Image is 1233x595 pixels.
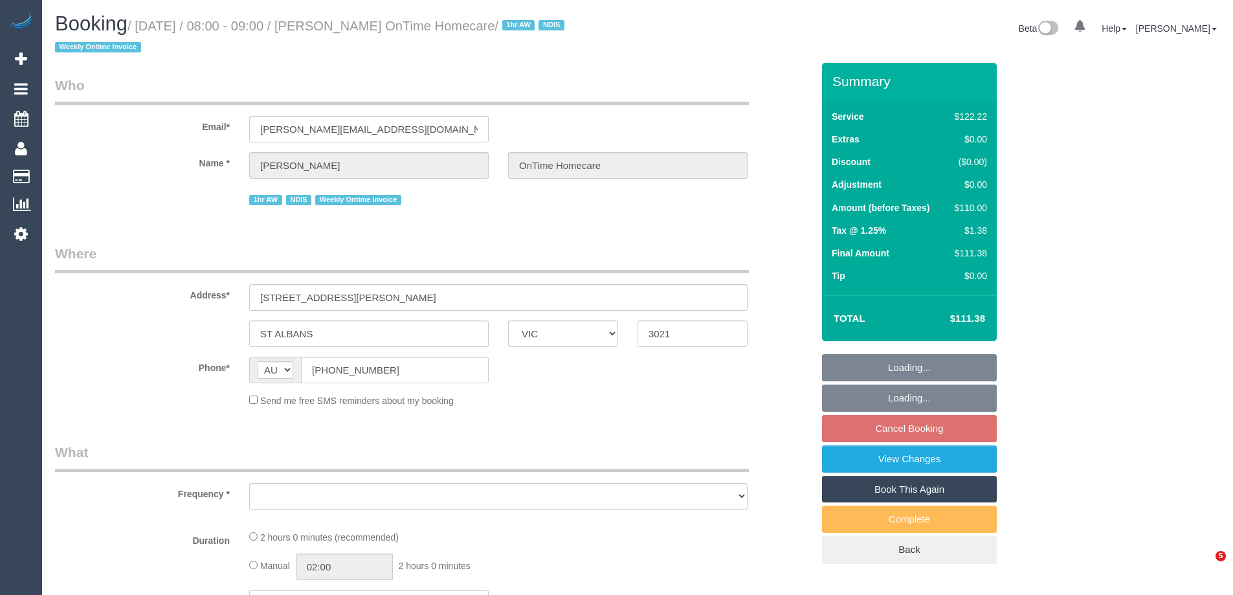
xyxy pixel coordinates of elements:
[822,536,997,563] a: Back
[822,476,997,503] a: Book This Again
[1037,21,1058,38] img: New interface
[502,20,535,30] span: 1hr AW
[286,195,311,205] span: NDIS
[45,483,239,500] label: Frequency *
[8,13,34,31] img: Automaid Logo
[249,152,489,179] input: First Name*
[832,178,882,191] label: Adjustment
[539,20,564,30] span: NDIS
[950,178,987,191] div: $0.00
[832,269,845,282] label: Tip
[249,116,489,142] input: Email*
[301,357,489,383] input: Phone*
[55,12,128,35] span: Booking
[832,133,860,146] label: Extras
[950,224,987,237] div: $1.38
[1019,23,1059,34] a: Beta
[834,313,865,324] strong: Total
[1102,23,1127,34] a: Help
[45,116,239,133] label: Email*
[832,201,929,214] label: Amount (before Taxes)
[832,74,990,89] h3: Summary
[950,155,987,168] div: ($0.00)
[832,247,889,260] label: Final Amount
[55,443,749,472] legend: What
[55,42,141,52] span: Weekly Ontime Invoice
[950,269,987,282] div: $0.00
[45,284,239,302] label: Address*
[950,133,987,146] div: $0.00
[55,76,749,105] legend: Who
[1189,551,1220,582] iframe: Intercom live chat
[55,244,749,273] legend: Where
[832,155,871,168] label: Discount
[822,445,997,473] a: View Changes
[950,110,987,123] div: $122.22
[832,224,886,237] label: Tax @ 1.25%
[55,19,568,55] small: / [DATE] / 08:00 - 09:00 / [PERSON_NAME] OnTime Homecare
[1136,23,1217,34] a: [PERSON_NAME]
[638,320,748,347] input: Post Code*
[45,152,239,170] label: Name *
[260,561,290,571] span: Manual
[260,396,454,406] span: Send me free SMS reminders about my booking
[508,152,748,179] input: Last Name*
[950,201,987,214] div: $110.00
[45,530,239,547] label: Duration
[950,247,987,260] div: $111.38
[249,195,282,205] span: 1hr AW
[1216,551,1226,561] span: 5
[832,110,864,123] label: Service
[399,561,471,571] span: 2 hours 0 minutes
[260,532,399,543] span: 2 hours 0 minutes (recommended)
[911,313,985,324] h4: $111.38
[315,195,401,205] span: Weekly Ontime Invoice
[45,357,239,374] label: Phone*
[249,320,489,347] input: Suburb*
